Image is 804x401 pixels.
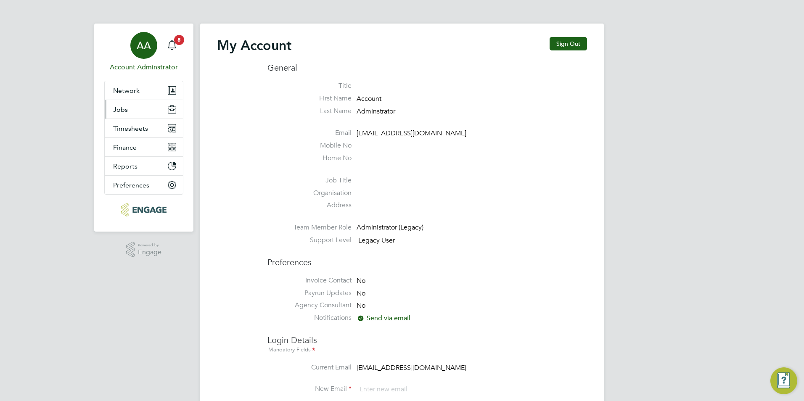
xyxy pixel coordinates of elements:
[267,82,352,90] label: Title
[113,181,149,189] span: Preferences
[104,62,183,72] span: Account Adminstrator
[357,95,381,103] span: Account
[104,203,183,216] a: Go to home page
[138,242,161,249] span: Powered by
[217,37,291,54] h2: My Account
[357,302,365,310] span: No
[770,367,797,394] button: Engage Resource Center
[174,35,184,45] span: 5
[267,289,352,298] label: Payrun Updates
[267,154,352,163] label: Home No
[267,314,352,322] label: Notifications
[105,138,183,156] button: Finance
[267,107,352,116] label: Last Name
[121,203,166,216] img: protocol-logo-retina.png
[267,236,352,245] label: Support Level
[357,364,466,372] span: [EMAIL_ADDRESS][DOMAIN_NAME]
[267,62,587,73] h3: General
[267,301,352,310] label: Agency Consultant
[113,124,148,132] span: Timesheets
[357,107,395,116] span: Adminstrator
[137,40,151,51] span: AA
[357,289,365,298] span: No
[164,32,180,59] a: 5
[267,141,352,150] label: Mobile No
[267,363,352,372] label: Current Email
[357,277,365,285] span: No
[105,100,183,119] button: Jobs
[267,223,352,232] label: Team Member Role
[267,94,352,103] label: First Name
[138,249,161,256] span: Engage
[104,32,183,72] a: AAAccount Adminstrator
[357,129,466,138] span: [EMAIL_ADDRESS][DOMAIN_NAME]
[267,276,352,285] label: Invoice Contact
[267,385,352,393] label: New Email
[267,176,352,185] label: Job Title
[267,326,587,355] h3: Login Details
[358,236,395,245] span: Legacy User
[267,189,352,198] label: Organisation
[105,157,183,175] button: Reports
[267,346,587,355] div: Mandatory Fields
[113,106,128,113] span: Jobs
[113,143,137,151] span: Finance
[267,129,352,137] label: Email
[126,242,162,258] a: Powered byEngage
[105,81,183,100] button: Network
[357,314,410,322] span: Send via email
[105,176,183,194] button: Preferences
[94,24,193,232] nav: Main navigation
[357,223,436,232] div: Administrator (Legacy)
[267,248,587,268] h3: Preferences
[267,201,352,210] label: Address
[357,382,460,397] input: Enter new email
[105,119,183,137] button: Timesheets
[113,162,138,170] span: Reports
[550,37,587,50] button: Sign Out
[113,87,140,95] span: Network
